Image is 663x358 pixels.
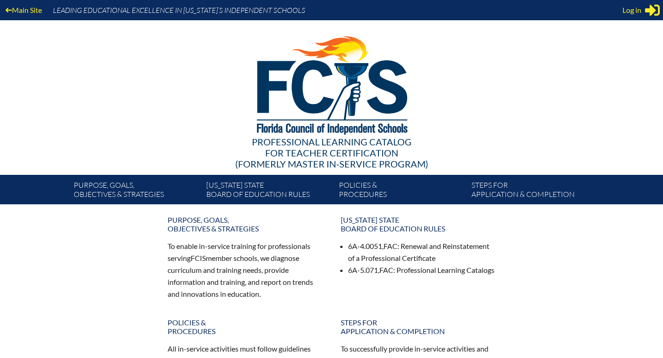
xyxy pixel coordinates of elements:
div: Professional Learning Catalog (formerly Master In-service Program) [66,136,597,169]
span: FAC [379,266,393,274]
span: FAC [384,242,397,250]
a: [US_STATE] StateBoard of Education rules [203,179,335,204]
a: [US_STATE] StateBoard of Education rules [335,212,501,237]
span: Log in [622,5,641,16]
a: Purpose, goals,objectives & strategies [162,212,328,237]
a: Steps forapplication & completion [468,179,600,204]
li: 6A-4.0051, : Renewal and Reinstatement of a Professional Certificate [348,240,495,264]
a: Steps forapplication & completion [335,314,501,339]
a: Policies &Procedures [162,314,328,339]
a: Policies &Procedures [335,179,468,204]
li: 6A-5.071, : Professional Learning Catalogs [348,264,495,276]
span: for Teacher Certification [265,147,398,158]
svg: Sign in or register [645,3,660,17]
p: To enable in-service training for professionals serving member schools, we diagnose curriculum an... [168,240,322,300]
a: Purpose, goals,objectives & strategies [70,179,203,204]
img: FCISlogo221.eps [237,20,427,146]
span: FCIS [191,254,206,262]
a: Main Site [2,4,46,16]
